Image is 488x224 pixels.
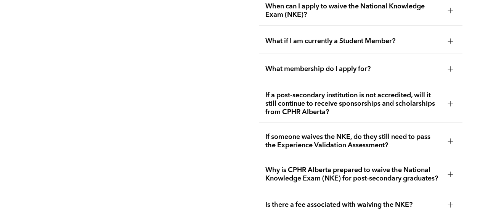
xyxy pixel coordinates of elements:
span: If a post-secondary institution is not accredited, will it still continue to receive sponsorships... [265,91,442,116]
span: Why is CPHR Alberta prepared to waive the National Knowledge Exam (NKE) for post-secondary gradua... [265,166,442,183]
span: When can I apply to waive the National Knowledge Exam (NKE)? [265,2,442,19]
span: What membership do I apply for? [265,65,442,73]
span: What if I am currently a Student Member? [265,37,442,45]
span: Is there a fee associated with waiving the NKE? [265,201,442,209]
span: If someone waives the NKE, do they still need to pass the Experience Validation Assessment? [265,133,442,150]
